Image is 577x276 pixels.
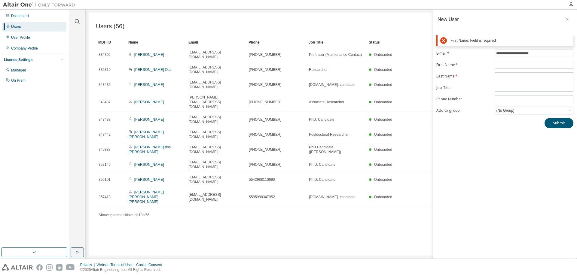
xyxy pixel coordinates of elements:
[129,145,171,154] a: [PERSON_NAME] dos [PERSON_NAME]
[128,38,184,47] div: Name
[436,51,491,56] label: E-mail
[99,117,111,122] span: 343438
[374,195,392,199] span: Onboarded
[436,97,491,102] label: Phone Number
[188,38,244,47] div: Email
[11,35,30,40] div: User Profile
[450,38,571,43] div: First Name: Field is required
[99,82,111,87] span: 343435
[249,147,281,152] span: [PHONE_NUMBER]
[2,264,33,271] img: altair_logo.svg
[99,67,111,72] span: 336319
[189,192,243,202] span: [EMAIL_ADDRESS][DOMAIN_NAME]
[369,38,536,47] div: Status
[46,264,53,271] img: instagram.svg
[436,85,491,90] label: Job Title
[309,67,328,72] span: Researcher
[189,80,243,89] span: [EMAIL_ADDRESS][DOMAIN_NAME]
[374,132,392,137] span: Onboarded
[374,68,392,72] span: Onboarded
[436,62,491,67] label: First Name
[495,107,515,114] div: (No Group)
[80,267,166,272] p: © 2025 Altair Engineering, Inc. All Rights Reserved.
[249,195,275,199] span: 5585988347952
[99,100,111,105] span: 343437
[96,23,124,30] span: Users (56)
[99,52,111,57] span: 334305
[189,145,243,154] span: [EMAIL_ADDRESS][DOMAIN_NAME]
[189,175,243,184] span: [EMAIL_ADDRESS][DOMAIN_NAME]
[374,83,392,87] span: Onboarded
[374,117,392,122] span: Onboarded
[11,78,26,83] div: On Prem
[98,38,124,47] div: MDH ID
[249,117,281,122] span: [PHONE_NUMBER]
[99,195,111,199] span: 357418
[134,100,164,104] a: [PERSON_NAME]
[309,145,364,154] span: PhD Candidate ([PERSON_NAME])
[11,68,26,73] div: Managed
[96,262,136,267] div: Website Terms of Use
[66,264,75,271] img: youtube.svg
[11,46,38,51] div: Company Profile
[374,100,392,104] span: Onboarded
[189,65,243,74] span: [EMAIL_ADDRESS][DOMAIN_NAME]
[80,262,96,267] div: Privacy
[4,57,32,62] div: License Settings
[374,177,392,182] span: Onboarded
[309,132,349,137] span: Postdoctoral Researcher
[249,162,281,167] span: [PHONE_NUMBER]
[134,162,164,167] a: [PERSON_NAME]
[129,130,164,139] a: [PERSON_NAME] [PERSON_NAME]
[249,132,281,137] span: [PHONE_NUMBER]
[309,117,334,122] span: PhD. Candidate
[309,38,364,47] div: Job Title
[309,162,335,167] span: Ph.D. Candidate
[11,24,21,29] div: Users
[189,95,243,109] span: [PERSON_NAME][EMAIL_ADDRESS][DOMAIN_NAME]
[134,83,164,87] a: [PERSON_NAME]
[99,213,150,217] span: Showing entries 1 through 10 of 56
[134,68,171,72] a: [PERSON_NAME] Ota
[129,190,164,204] a: [PERSON_NAME] [PERSON_NAME] [PERSON_NAME]
[309,52,362,57] span: Professor (Maintenance Contact)
[249,67,281,72] span: [PHONE_NUMBER]
[189,160,243,169] span: [EMAIL_ADDRESS][DOMAIN_NAME]
[189,50,243,59] span: [EMAIL_ADDRESS][DOMAIN_NAME]
[99,132,111,137] span: 343442
[249,177,275,182] span: 5542988110690
[134,177,164,182] a: [PERSON_NAME]
[545,118,573,128] button: Submit
[249,52,281,57] span: [PHONE_NUMBER]
[99,147,111,152] span: 345887
[374,162,392,167] span: Onboarded
[436,108,491,113] label: Add to group
[134,117,164,122] a: [PERSON_NAME]
[99,162,111,167] span: 352146
[309,100,344,105] span: Associate Researcher
[249,38,304,47] div: Phone
[56,264,63,271] img: linkedin.svg
[134,53,164,57] a: [PERSON_NAME]
[374,53,392,57] span: Onboarded
[374,147,392,152] span: Onboarded
[11,14,29,18] div: Dashboard
[99,177,111,182] span: 356101
[495,107,573,114] div: (No Group)
[136,262,165,267] div: Cookie Consent
[436,74,491,79] label: Last Name
[189,115,243,124] span: [EMAIL_ADDRESS][DOMAIN_NAME]
[309,195,356,199] span: [DOMAIN_NAME]. candidate
[249,100,281,105] span: [PHONE_NUMBER]
[438,17,459,22] div: New User
[309,82,356,87] span: [DOMAIN_NAME]. candidate
[189,130,243,139] span: [EMAIL_ADDRESS][DOMAIN_NAME]
[3,2,78,8] img: Altair One
[249,82,281,87] span: [PHONE_NUMBER]
[309,177,335,182] span: Ph.D. Candidate
[36,264,43,271] img: facebook.svg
